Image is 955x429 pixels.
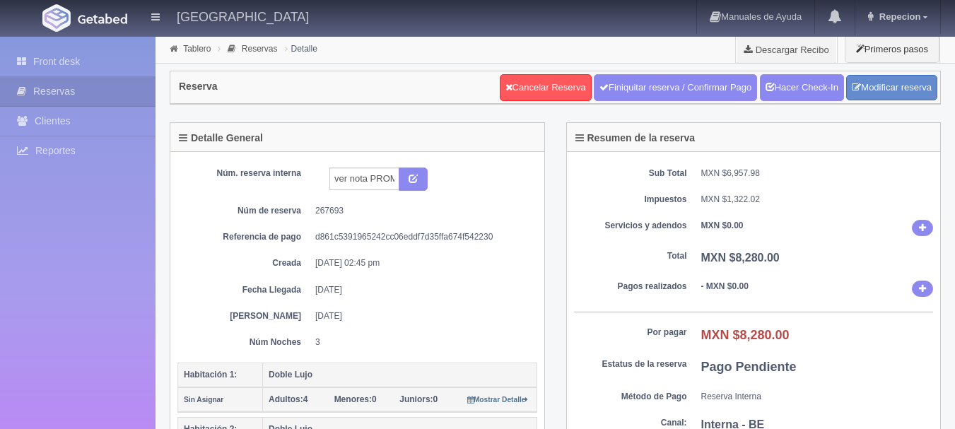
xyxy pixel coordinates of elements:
[574,168,687,180] dt: Sub Total
[701,281,749,291] b: - MXN $0.00
[574,250,687,262] dt: Total
[188,257,301,269] dt: Creada
[701,168,934,180] dd: MXN $6,957.98
[188,284,301,296] dt: Fecha Llegada
[399,394,438,404] span: 0
[575,133,696,143] h4: Resumen de la reserva
[701,360,797,374] b: Pago Pendiente
[263,363,537,387] th: Doble Lujo
[183,44,211,54] a: Tablero
[846,75,937,101] a: Modificar reserva
[701,328,790,342] b: MXN $8,280.00
[467,396,529,404] small: Mostrar Detalle
[701,391,934,403] dd: Reserva Interna
[574,220,687,232] dt: Servicios y adendos
[78,13,127,24] img: Getabed
[876,11,921,22] span: Repecion
[315,336,527,348] dd: 3
[242,44,278,54] a: Reservas
[177,7,309,25] h4: [GEOGRAPHIC_DATA]
[701,221,744,230] b: MXN $0.00
[315,284,527,296] dd: [DATE]
[845,35,939,63] button: Primeros pasos
[315,310,527,322] dd: [DATE]
[315,231,527,243] dd: d861c5391965242cc06eddf7d35ffa674f542230
[179,81,218,92] h4: Reserva
[188,168,301,180] dt: Núm. reserva interna
[179,133,263,143] h4: Detalle General
[701,194,934,206] dd: MXN $1,322.02
[500,74,592,101] a: Cancelar Reserva
[269,394,307,404] span: 4
[334,394,372,404] strong: Menores:
[574,358,687,370] dt: Estatus de la reserva
[701,252,780,264] b: MXN $8,280.00
[760,74,844,101] a: Hacer Check-In
[188,336,301,348] dt: Núm Noches
[467,394,529,404] a: Mostrar Detalle
[42,4,71,32] img: Getabed
[188,310,301,322] dt: [PERSON_NAME]
[269,394,303,404] strong: Adultos:
[574,391,687,403] dt: Método de Pago
[574,281,687,293] dt: Pagos realizados
[334,394,377,404] span: 0
[574,327,687,339] dt: Por pagar
[736,35,837,64] a: Descargar Recibo
[574,194,687,206] dt: Impuestos
[574,417,687,429] dt: Canal:
[399,394,433,404] strong: Juniors:
[315,257,527,269] dd: [DATE] 02:45 pm
[594,74,757,101] a: Finiquitar reserva / Confirmar Pago
[315,205,527,217] dd: 267693
[184,396,223,404] small: Sin Asignar
[184,370,237,380] b: Habitación 1:
[281,42,321,55] li: Detalle
[188,205,301,217] dt: Núm de reserva
[188,231,301,243] dt: Referencia de pago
